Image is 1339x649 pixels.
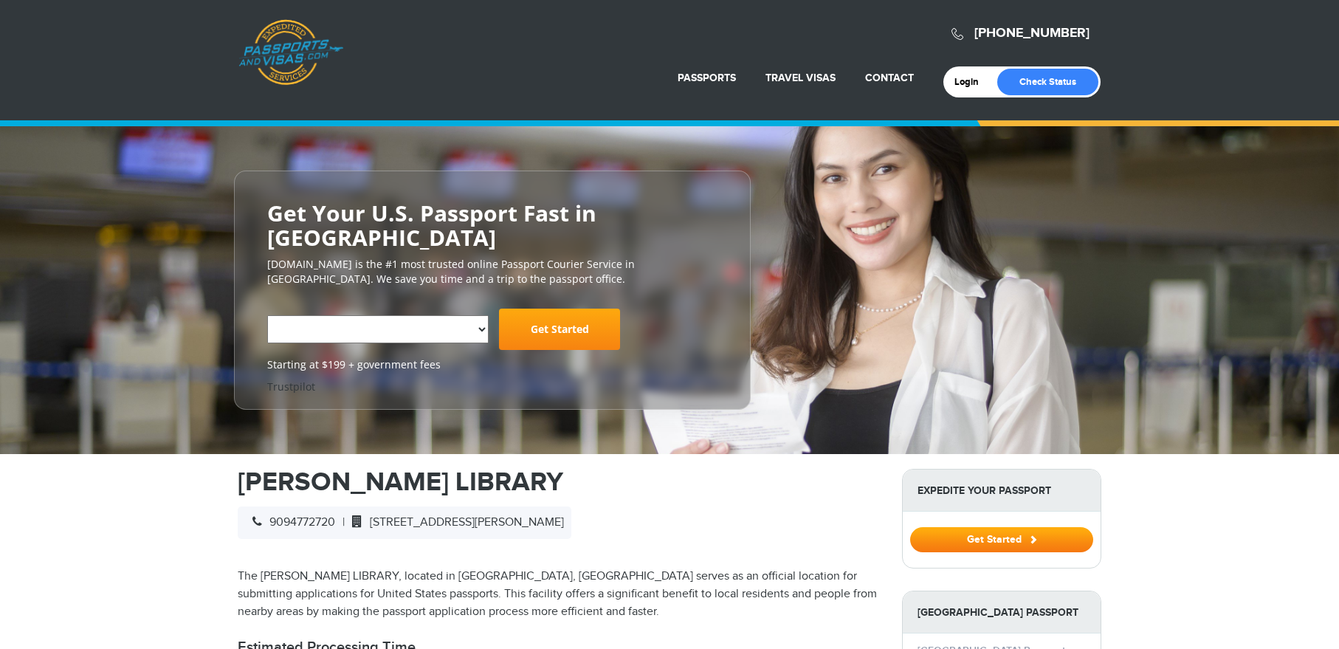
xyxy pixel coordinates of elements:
[865,72,914,84] a: Contact
[910,533,1093,545] a: Get Started
[238,19,343,86] a: Passports & [DOMAIN_NAME]
[245,515,335,529] span: 9094772720
[345,515,564,529] span: [STREET_ADDRESS][PERSON_NAME]
[267,357,717,372] span: Starting at $199 + government fees
[238,507,571,539] div: |
[267,201,717,250] h2: Get Your U.S. Passport Fast in [GEOGRAPHIC_DATA]
[765,72,836,84] a: Travel Visas
[238,469,880,495] h1: [PERSON_NAME] LIBRARY
[903,591,1101,633] strong: [GEOGRAPHIC_DATA] Passport
[499,309,620,350] a: Get Started
[954,76,989,88] a: Login
[910,527,1093,552] button: Get Started
[974,25,1090,41] a: [PHONE_NUMBER]
[267,380,315,394] a: Trustpilot
[267,257,717,286] p: [DOMAIN_NAME] is the #1 most trusted online Passport Courier Service in [GEOGRAPHIC_DATA]. We sav...
[238,568,880,621] p: The [PERSON_NAME] LIBRARY, located in [GEOGRAPHIC_DATA], [GEOGRAPHIC_DATA] serves as an official ...
[903,470,1101,512] strong: Expedite Your Passport
[997,69,1098,95] a: Check Status
[678,72,736,84] a: Passports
